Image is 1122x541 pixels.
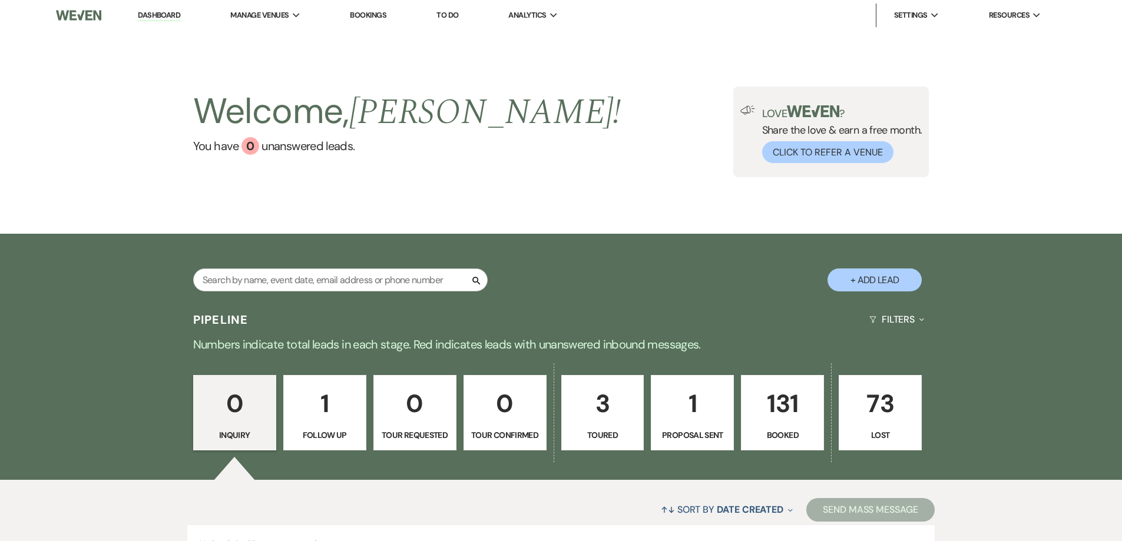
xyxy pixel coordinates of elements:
button: Filters [865,304,929,335]
h2: Welcome, [193,87,621,137]
p: Tour Confirmed [471,429,539,442]
img: weven-logo-green.svg [787,105,839,117]
a: To Do [436,10,458,20]
a: 0Tour Requested [373,375,456,450]
p: Tour Requested [381,429,449,442]
p: Follow Up [291,429,359,442]
p: Numbers indicate total leads in each stage. Red indicates leads with unanswered inbound messages. [137,335,985,354]
input: Search by name, event date, email address or phone number [193,268,488,291]
p: Inquiry [201,429,269,442]
p: 0 [471,384,539,423]
a: Dashboard [138,10,180,21]
p: 0 [201,384,269,423]
p: Toured [569,429,637,442]
a: 1Follow Up [283,375,366,450]
h3: Pipeline [193,311,249,328]
a: 0Inquiry [193,375,276,450]
a: 0Tour Confirmed [464,375,547,450]
span: Date Created [717,503,783,516]
a: Bookings [350,10,386,20]
p: 1 [291,384,359,423]
span: Manage Venues [230,9,289,21]
span: Analytics [508,9,546,21]
a: You have 0 unanswered leads. [193,137,621,155]
button: Send Mass Message [806,498,935,522]
p: 0 [381,384,449,423]
p: 3 [569,384,637,423]
a: 131Booked [741,375,824,450]
div: 0 [241,137,259,155]
button: Click to Refer a Venue [762,141,893,163]
a: 73Lost [839,375,922,450]
p: Booked [749,429,816,442]
p: Lost [846,429,914,442]
button: Sort By Date Created [656,494,797,525]
span: [PERSON_NAME] ! [349,85,621,140]
p: Love ? [762,105,922,119]
a: 3Toured [561,375,644,450]
p: 131 [749,384,816,423]
img: Weven Logo [56,3,101,28]
p: 73 [846,384,914,423]
span: ↑↓ [661,503,675,516]
button: + Add Lead [828,268,922,291]
span: Resources [989,9,1030,21]
p: 1 [658,384,726,423]
p: Proposal Sent [658,429,726,442]
img: loud-speaker-illustration.svg [740,105,755,115]
span: Settings [894,9,928,21]
a: 1Proposal Sent [651,375,734,450]
div: Share the love & earn a free month. [755,105,922,163]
